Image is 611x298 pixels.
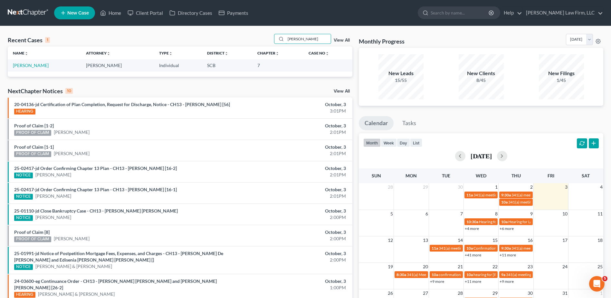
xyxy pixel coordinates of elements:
[107,52,110,55] i: unfold_more
[325,52,329,55] i: unfold_more
[501,200,508,204] span: 10a
[466,193,473,197] span: 11a
[38,291,115,297] a: [PERSON_NAME] & [PERSON_NAME]
[527,263,533,271] span: 23
[599,289,603,297] span: 1
[154,59,202,71] td: Individual
[471,153,492,159] h2: [DATE]
[81,59,154,71] td: [PERSON_NAME]
[334,89,350,94] a: View All
[35,193,71,199] a: [PERSON_NAME]
[378,77,424,84] div: 15/55
[422,236,429,244] span: 13
[501,193,511,197] span: 9:30a
[14,102,230,107] a: 20-04136-jd Certification of Plan Completion, Request for Discharge, Notice - CH13 - [PERSON_NAME...
[439,272,545,277] span: confirmation hearing for [PERSON_NAME] & [PERSON_NAME]
[501,7,522,19] a: Help
[432,246,438,251] span: 11a
[597,263,603,271] span: 25
[14,187,177,192] a: 25-02417-jd Order Confirming Chapter 13 Plan - CH13 - [PERSON_NAME] [16-1]
[387,289,394,297] span: 26
[425,210,429,218] span: 6
[422,289,429,297] span: 27
[240,250,346,257] div: October, 3
[24,52,28,55] i: unfold_more
[511,173,521,178] span: Thu
[14,194,33,200] div: NOTICE
[14,144,54,150] a: Proof of Claim [1-1]
[473,193,536,197] span: 341(a) meeting for [PERSON_NAME]
[466,246,473,251] span: 10a
[589,276,605,292] iframe: Intercom live chat
[476,173,486,178] span: Wed
[457,236,463,244] span: 14
[465,279,481,284] a: +11 more
[530,210,533,218] span: 9
[466,219,478,224] span: 10:30a
[240,144,346,150] div: October, 3
[511,246,574,251] span: 341(a) meeting for [PERSON_NAME]
[562,236,568,244] span: 17
[387,263,394,271] span: 19
[527,289,533,297] span: 30
[501,272,505,277] span: 9a
[14,130,51,136] div: PROOF OF CLAIM
[457,289,463,297] span: 28
[45,37,50,43] div: 1
[431,7,490,19] input: Search by name...
[240,108,346,114] div: 3:01PM
[240,229,346,235] div: October, 3
[202,59,252,71] td: SCB
[479,219,563,224] span: Hearing for [PERSON_NAME] & [PERSON_NAME]
[539,70,584,77] div: New Filings
[309,51,329,55] a: Case Nounfold_more
[523,7,603,19] a: [PERSON_NAME] Law Firm, LLC
[240,123,346,129] div: October, 3
[494,210,498,218] span: 8
[14,165,177,171] a: 25-02417-jd Order Confirming Chapter 13 Plan - CH13 - [PERSON_NAME] [16-2]
[215,7,252,19] a: Payments
[465,226,479,231] a: +4 more
[8,87,73,95] div: NextChapter Notices
[14,173,33,178] div: NOTICE
[492,236,498,244] span: 15
[407,272,490,277] span: 341(a) Meeting of Creditors for [PERSON_NAME]
[124,7,166,19] a: Client Portal
[492,263,498,271] span: 22
[602,276,607,281] span: 5
[465,253,481,257] a: +41 more
[257,51,279,55] a: Chapterunfold_more
[252,59,303,71] td: 7
[14,251,223,263] a: 25-01991-jd Notice of Postpetition Mortgage Fees, Expenses, and Charges - CH13 - [PERSON_NAME] De...
[506,272,568,277] span: 341(a) meeting for [PERSON_NAME]
[494,183,498,191] span: 1
[14,123,54,128] a: Proof of Claim [1-2]
[422,263,429,271] span: 20
[166,7,215,19] a: Directory Cases
[599,183,603,191] span: 4
[457,263,463,271] span: 21
[169,52,173,55] i: unfold_more
[396,116,422,130] a: Tasks
[13,63,49,68] a: [PERSON_NAME]
[396,272,406,277] span: 8:30a
[14,109,35,114] div: HEARING
[14,151,51,157] div: PROOF OF CLAIM
[473,272,523,277] span: hearing for [PERSON_NAME]
[240,193,346,199] div: 2:01PM
[432,272,438,277] span: 10a
[511,193,574,197] span: 341(a) meeting for [PERSON_NAME]
[500,226,514,231] a: +6 more
[500,279,514,284] a: +9 more
[8,36,50,44] div: Recent Cases
[381,138,397,147] button: week
[527,236,533,244] span: 16
[430,279,444,284] a: +9 more
[14,278,217,290] a: 24-03600-eg Continuance Order - CH13 - [PERSON_NAME] [PERSON_NAME] and [PERSON_NAME] [PERSON_NAME...
[397,138,410,147] button: day
[67,11,89,15] span: New Case
[14,236,51,242] div: PROOF OF CLAIM
[597,210,603,218] span: 11
[508,219,563,224] span: Hearing for La [PERSON_NAME]
[240,150,346,157] div: 2:01PM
